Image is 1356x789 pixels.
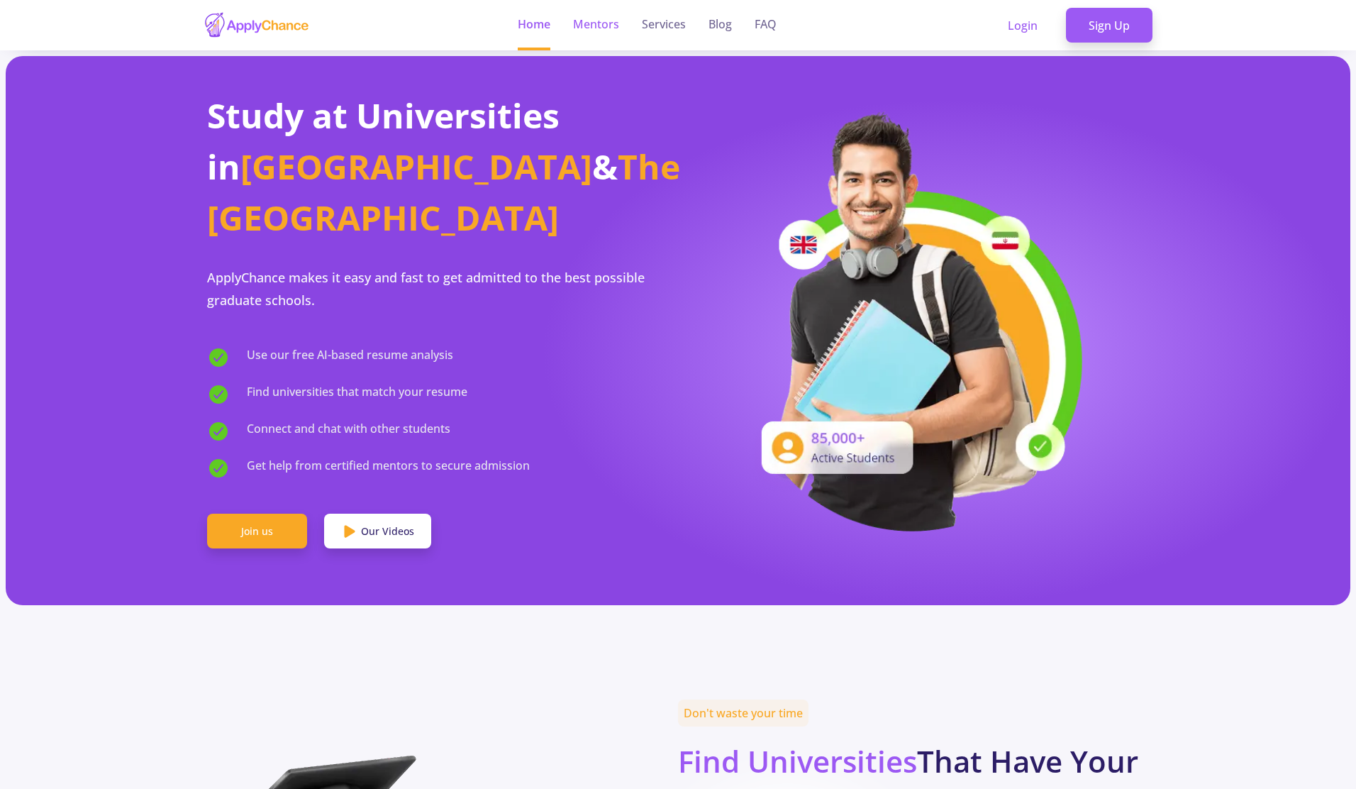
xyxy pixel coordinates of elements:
[247,383,467,406] span: Find universities that match your resume
[740,108,1087,531] img: applicant
[207,92,560,189] span: Study at Universities in
[240,143,592,189] span: [GEOGRAPHIC_DATA]
[207,269,645,309] span: ApplyChance makes it easy and fast to get admitted to the best possible graduate schools.
[678,741,917,781] span: Find Universities
[1066,8,1152,43] a: Sign Up
[985,8,1060,43] a: Login
[361,524,414,539] span: Our Videos
[678,700,808,727] span: Don't waste your time
[247,420,450,443] span: Connect and chat with other students
[592,143,618,189] span: &
[324,514,431,549] a: Our Videos
[247,346,453,369] span: Use our free AI-based resume analysis
[204,11,310,39] img: applychance logo
[207,514,307,549] a: Join us
[247,457,530,480] span: Get help from certified mentors to secure admission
